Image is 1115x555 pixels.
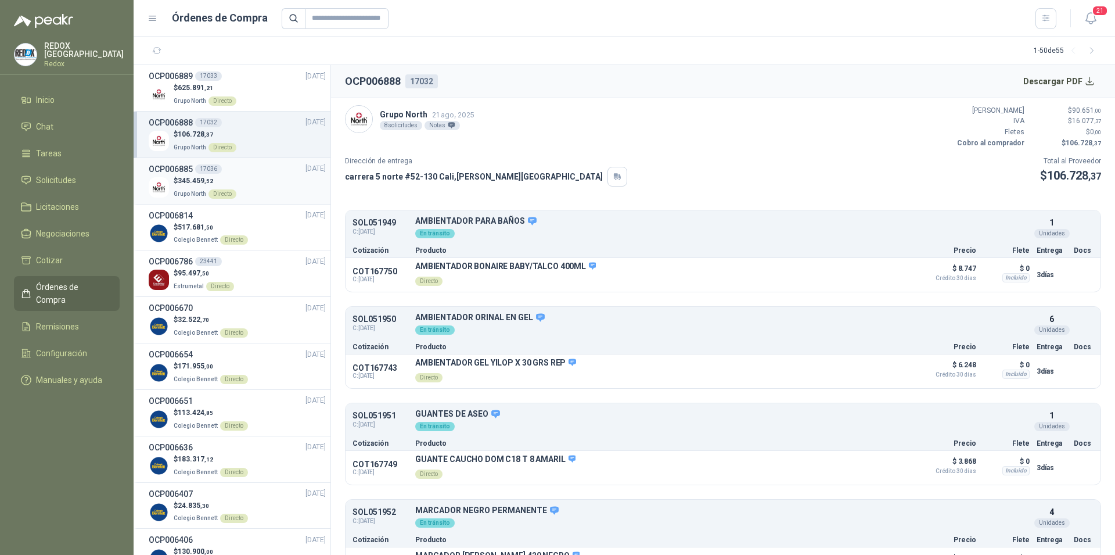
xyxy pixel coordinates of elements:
span: ,37 [204,131,213,138]
h3: OCP006670 [149,302,193,314]
div: Directo [206,282,234,291]
img: Company Logo [149,363,169,383]
p: Total al Proveedor [1040,156,1101,167]
div: 17033 [195,71,222,81]
div: Directo [220,235,248,245]
span: 625.891 [178,84,213,92]
span: 32.522 [178,316,209,324]
div: Directo [220,514,248,523]
span: ,50 [200,270,209,277]
a: Órdenes de Compra [14,276,120,311]
p: Docs [1074,536,1094,543]
p: IVA [955,116,1024,127]
a: Licitaciones [14,196,120,218]
h3: OCP006888 [149,116,193,129]
p: MARCADOR NEGRO PERMANENTE [415,506,1030,516]
p: Docs [1074,247,1094,254]
span: Cotizar [36,254,63,267]
span: [DATE] [305,349,326,360]
h3: OCP006636 [149,441,193,454]
p: 6 [1049,313,1054,325]
p: SOL051950 [353,315,408,324]
p: 4 [1049,506,1054,518]
img: Company Logo [15,44,37,66]
p: AMBIENTADOR ORINAL EN GEL [415,313,1030,323]
a: Configuración [14,342,120,364]
p: $ [174,268,234,279]
a: Inicio [14,89,120,111]
a: OCP00678623441[DATE] Company Logo$95.497,50EstrumetalDirecto [149,255,326,292]
span: C: [DATE] [353,420,408,429]
p: carrera 5 norte #52-130 Cali , [PERSON_NAME][GEOGRAPHIC_DATA] [345,170,603,183]
div: 17032 [195,118,222,127]
span: 95.497 [178,269,209,277]
div: Unidades [1034,422,1070,431]
a: OCP006636[DATE] Company Logo$183.317,12Colegio BennettDirecto [149,441,326,478]
span: 345.459 [178,177,213,185]
h3: OCP006885 [149,163,193,176]
p: $ [174,454,248,465]
span: Colegio Bennett [174,469,218,475]
p: $ [1040,167,1101,185]
span: [DATE] [305,303,326,314]
a: OCP006814[DATE] Company Logo$517.681,50Colegio BennettDirecto [149,209,326,246]
p: Precio [918,440,976,447]
img: Company Logo [346,106,372,133]
div: Directo [208,143,236,152]
h3: OCP006651 [149,395,193,407]
span: [DATE] [305,442,326,453]
div: Directo [415,277,443,286]
span: [DATE] [305,210,326,221]
p: AMBIENTADOR PARA BAÑOS [415,216,1030,227]
span: Negociaciones [36,227,89,240]
p: Producto [415,440,911,447]
div: En tránsito [415,422,455,431]
span: ,00 [1094,129,1101,135]
span: ,00 [204,363,213,370]
span: Grupo North [174,144,206,151]
p: $ [174,500,248,511]
div: 8 solicitudes [380,121,422,130]
span: Inicio [36,94,55,106]
img: Company Logo [149,177,169,198]
span: Órdenes de Compra [36,281,109,306]
p: Docs [1074,343,1094,350]
span: C: [DATE] [353,373,408,379]
a: OCP006407[DATE] Company Logo$24.835,30Colegio BennettDirecto [149,488,326,524]
h3: OCP006406 [149,533,193,546]
span: Configuración [36,347,87,360]
p: Grupo North [380,108,474,121]
span: Colegio Bennett [174,330,218,336]
p: $ 3.868 [918,454,976,474]
p: Producto [415,247,911,254]
div: Notas [425,121,460,130]
p: Flete [983,247,1030,254]
a: OCP00688817032[DATE] Company Logo$106.728,37Grupo NorthDirecto [149,116,326,153]
span: Chat [36,120,53,133]
h3: OCP006889 [149,70,193,83]
span: 24.835 [178,502,209,510]
div: Incluido [1002,370,1030,379]
div: En tránsito [415,518,455,528]
div: Directo [220,468,248,477]
p: COT167749 [353,460,408,469]
p: 3 días [1037,268,1067,282]
div: Directo [220,375,248,384]
div: Unidades [1034,518,1070,528]
a: Solicitudes [14,169,120,191]
a: Manuales y ayuda [14,369,120,391]
p: 1 [1049,216,1054,229]
div: Directo [208,96,236,106]
div: 17032 [405,74,438,88]
p: $ [174,83,236,94]
p: $ [1031,127,1101,138]
a: Negociaciones [14,223,120,245]
span: 106.728 [178,130,213,138]
h3: OCP006814 [149,209,193,222]
p: $ [174,361,248,372]
span: Crédito 30 días [918,468,976,474]
p: [PERSON_NAME] [955,105,1024,116]
p: Flete [983,440,1030,447]
span: ,30 [200,503,209,509]
div: Directo [220,328,248,338]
